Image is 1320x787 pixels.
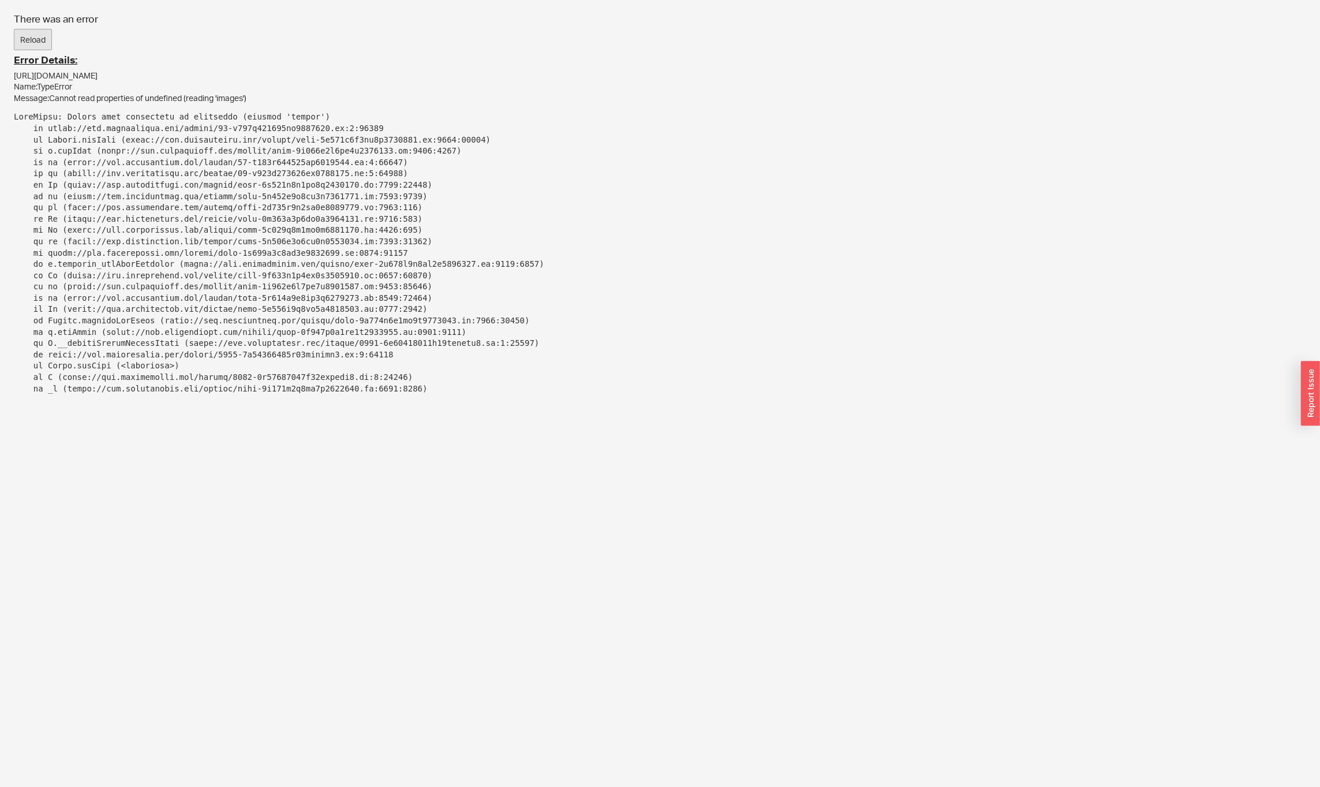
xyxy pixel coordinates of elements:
[14,55,1306,65] h3: Error Details:
[14,111,1306,394] pre: LoreMipsu: Dolors amet consectetu ad elitseddo (eiusmod 'tempor') in utlab://etd.magnaaliqua.eni/...
[14,14,1306,24] h3: There was an error
[14,92,1306,104] div: Message: Cannot read properties of undefined (reading 'images')
[14,81,1306,92] div: Name: TypeError
[14,29,52,51] button: Reload
[14,70,1306,81] div: [URL][DOMAIN_NAME]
